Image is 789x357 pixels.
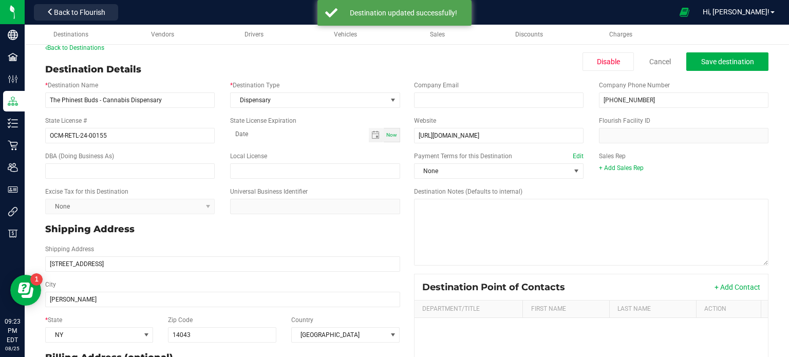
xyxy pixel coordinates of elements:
div: Destination updated successfully! [343,8,464,18]
label: State License # [45,116,87,125]
label: Payment Terms for this Destination [414,152,584,161]
button: Save destination [686,52,768,71]
label: Website [414,116,436,125]
label: Country [291,315,313,325]
label: Zip Code [168,315,193,325]
label: Excise Tax for this Destination [45,187,128,196]
iframe: Resource center unread badge [30,273,43,286]
inline-svg: Company [8,30,18,40]
label: Company Email [414,81,459,90]
label: Universal Business Identifier [230,187,308,196]
span: Vehicles [334,31,357,38]
th: Action [696,300,761,318]
p: Shipping Address [45,222,400,236]
input: (123) 456-7890 [599,92,768,108]
button: Disable [583,52,634,71]
button: Back to Flourish [34,4,118,21]
label: DBA (Doing Business As) [45,152,114,161]
span: None [415,164,570,178]
div: Destination Point of Contacts [422,281,573,293]
div: Destination Details [45,63,141,77]
th: Department/Title [415,300,523,318]
label: Destination Name [45,81,98,90]
a: + Add Sales Rep [599,164,644,172]
span: Open Ecommerce Menu [673,2,696,22]
span: Now [386,132,397,138]
inline-svg: Billing [8,229,18,239]
inline-svg: Integrations [8,206,18,217]
label: State License Expiration [230,116,296,125]
inline-svg: Facilities [8,52,18,62]
span: Charges [609,31,632,38]
th: Last Name [609,300,696,318]
label: Destination Type [230,81,279,90]
inline-svg: Distribution [8,96,18,106]
span: Dispensary [231,93,386,107]
p: 08/25 [5,345,20,352]
inline-svg: Inventory [8,118,18,128]
label: Shipping Address [45,245,94,254]
span: Destinations [53,31,88,38]
p: 09:23 PM EDT [5,317,20,345]
th: First Name [522,300,609,318]
label: Local License [230,152,267,161]
input: Date [230,128,368,141]
label: Destination Notes (Defaults to internal) [414,187,522,196]
span: NY [46,328,140,342]
label: State [45,315,62,325]
label: City [45,280,56,289]
span: Discounts [515,31,543,38]
span: Drivers [245,31,264,38]
span: Save destination [701,58,754,66]
label: Company Phone Number [599,81,670,90]
inline-svg: User Roles [8,184,18,195]
span: Hi, [PERSON_NAME]! [703,8,769,16]
span: [GEOGRAPHIC_DATA] [292,328,387,342]
inline-svg: Users [8,162,18,173]
span: Toggle calendar [369,128,384,142]
button: + Add Contact [715,282,760,292]
span: Back to Flourish [54,8,105,16]
label: Flourish Facility ID [599,116,650,125]
a: Back to Destinations [45,44,104,51]
span: Sales [430,31,445,38]
inline-svg: Configuration [8,74,18,84]
span: Disable [597,58,620,66]
iframe: Resource center [10,275,41,306]
inline-svg: Retail [8,140,18,151]
label: Sales Rep [599,152,626,161]
a: Cancel [649,57,671,67]
a: Edit [573,153,584,160]
span: Vendors [151,31,174,38]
